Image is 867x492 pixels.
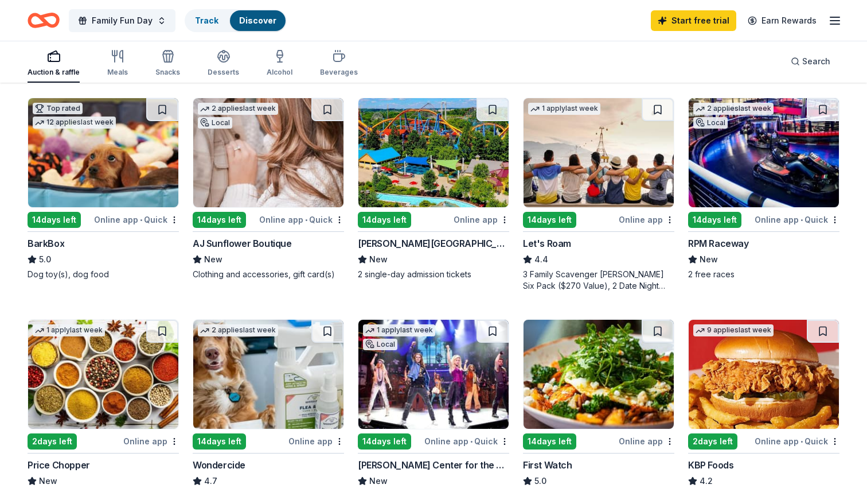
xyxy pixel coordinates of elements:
span: • [305,215,307,224]
div: 14 days left [358,433,411,450]
span: New [369,474,388,488]
div: Let's Roam [523,237,571,250]
a: Image for Dorney Park & Wildwater Kingdom14days leftOnline app[PERSON_NAME][GEOGRAPHIC_DATA]New2 ... [358,98,509,280]
div: 2 days left [688,433,737,450]
div: 2 applies last week [198,324,278,336]
div: [PERSON_NAME][GEOGRAPHIC_DATA] [358,237,509,250]
button: Desserts [208,45,239,83]
div: 14 days left [523,433,576,450]
button: Family Fun Day [69,9,175,32]
span: New [39,474,57,488]
div: Online app Quick [755,434,839,448]
img: Image for RPM Raceway [689,98,839,207]
span: 4.4 [534,253,548,266]
div: 14 days left [523,212,576,228]
div: Price Chopper [28,458,90,472]
div: Local [198,117,232,129]
div: 2 days left [28,433,77,450]
div: 12 applies last week [33,117,116,129]
span: 4.2 [700,474,713,488]
a: Track [195,16,218,25]
div: 1 apply last week [528,103,600,115]
div: 1 apply last week [33,324,105,336]
div: 2 single-day admission tickets [358,269,509,280]
button: Beverages [320,45,358,83]
div: AJ Sunflower Boutique [193,237,292,250]
span: 4.7 [204,474,217,488]
img: Image for First Watch [524,320,674,429]
img: Image for KBP Foods [689,320,839,429]
img: Image for Price Chopper [28,320,178,429]
div: Snacks [155,68,180,77]
span: 5.0 [39,253,51,266]
span: Family Fun Day [92,14,153,28]
img: Image for Dorney Park & Wildwater Kingdom [358,98,509,207]
div: Local [693,117,728,129]
div: Clothing and accessories, gift card(s) [193,269,344,280]
a: Start free trial [651,10,736,31]
a: Image for RPM Raceway2 applieslast weekLocal14days leftOnline app•QuickRPM RacewayNew2 free races [688,98,839,280]
div: 14 days left [28,212,81,228]
img: Image for BarkBox [28,98,178,207]
div: Desserts [208,68,239,77]
span: New [369,253,388,266]
div: Online app Quick [259,212,344,227]
div: Online app [619,212,674,227]
span: • [800,215,803,224]
a: Image for AJ Sunflower Boutique2 applieslast weekLocal14days leftOnline app•QuickAJ Sunflower Bou... [193,98,344,280]
span: New [204,253,222,266]
div: 2 applies last week [693,103,774,115]
div: 14 days left [193,433,246,450]
div: First Watch [523,458,572,472]
div: Online app [123,434,179,448]
div: Alcohol [267,68,292,77]
div: 1 apply last week [363,324,435,336]
div: Top rated [33,103,83,114]
div: 2 free races [688,269,839,280]
div: Online app Quick [755,212,839,227]
span: New [700,253,718,266]
span: • [800,437,803,446]
a: Home [28,7,60,34]
div: Auction & raffle [28,68,80,77]
div: 3 Family Scavenger [PERSON_NAME] Six Pack ($270 Value), 2 Date Night Scavenger [PERSON_NAME] Two ... [523,269,674,292]
a: Image for Let's Roam1 applylast week14days leftOnline appLet's Roam4.43 Family Scavenger [PERSON_... [523,98,674,292]
img: Image for Tilles Center for the Performing Arts [358,320,509,429]
div: Online app [454,212,509,227]
div: 14 days left [358,212,411,228]
div: 14 days left [193,212,246,228]
div: Meals [107,68,128,77]
button: Auction & raffle [28,45,80,83]
div: 9 applies last week [693,324,774,336]
a: Image for BarkBoxTop rated12 applieslast week14days leftOnline app•QuickBarkBox5.0Dog toy(s), dog... [28,98,179,280]
div: Beverages [320,68,358,77]
button: Snacks [155,45,180,83]
div: Online app Quick [424,434,509,448]
span: • [140,215,142,224]
div: Local [363,339,397,350]
div: 2 applies last week [198,103,278,115]
div: 14 days left [688,212,741,228]
div: Online app [288,434,344,448]
span: 5.0 [534,474,546,488]
div: Wondercide [193,458,245,472]
span: Search [802,55,830,68]
button: Meals [107,45,128,83]
div: BarkBox [28,237,64,250]
a: Earn Rewards [741,10,823,31]
a: Discover [239,16,276,25]
button: Search [782,50,839,73]
button: Alcohol [267,45,292,83]
div: Online app [619,434,674,448]
div: [PERSON_NAME] Center for the Performing Arts [358,458,509,472]
button: TrackDiscover [185,9,287,32]
div: Dog toy(s), dog food [28,269,179,280]
img: Image for Let's Roam [524,98,674,207]
span: • [470,437,472,446]
div: KBP Foods [688,458,733,472]
img: Image for AJ Sunflower Boutique [193,98,343,207]
div: Online app Quick [94,212,179,227]
div: RPM Raceway [688,237,749,250]
img: Image for Wondercide [193,320,343,429]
